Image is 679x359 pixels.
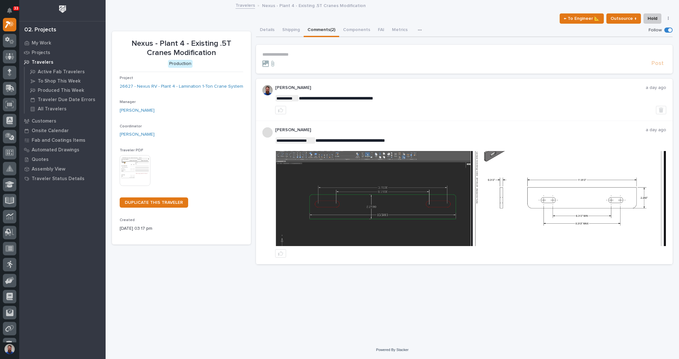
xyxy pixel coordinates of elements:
[57,3,68,15] img: Workspace Logo
[120,225,243,232] p: [DATE] 03:17 pm
[19,145,106,155] a: Automated Drawings
[19,48,106,57] a: Projects
[275,249,286,258] button: like this post
[38,106,67,112] p: All Travelers
[560,13,604,24] button: ← To Engineer 📐
[256,24,278,37] button: Details
[651,60,664,67] span: Post
[3,342,16,356] button: users-avatar
[646,127,666,133] p: a day ago
[25,67,106,76] a: Active Fab Travelers
[32,138,85,143] p: Fab and Coatings Items
[275,106,286,114] button: like this post
[32,60,53,65] p: Travelers
[19,57,106,67] a: Travelers
[32,166,65,172] p: Assembly View
[38,97,95,103] p: Traveler Due Date Errors
[649,28,662,33] p: Follow
[32,157,49,163] p: Quotes
[275,127,646,133] p: [PERSON_NAME]
[25,104,106,113] a: All Travelers
[643,13,661,24] button: Hold
[656,106,666,114] button: Delete post
[8,8,16,18] div: Notifications33
[374,24,388,37] button: FAI
[278,24,304,37] button: Shipping
[19,126,106,135] a: Onsite Calendar
[38,78,81,84] p: To Shop This Week
[19,155,106,164] a: Quotes
[120,83,243,90] a: 26627 - Nexus RV - Plant 4 - Lamination 1-Ton Crane System
[32,40,51,46] p: My Work
[19,38,106,48] a: My Work
[388,24,411,37] button: Metrics
[25,76,106,85] a: To Shop This Week
[19,135,106,145] a: Fab and Coatings Items
[25,95,106,104] a: Traveler Due Date Errors
[120,76,133,80] span: Project
[120,39,243,58] p: Nexus - Plant 4 - Existing .5T Cranes Modification
[120,197,188,208] a: DUPLICATE THIS TRAVELER
[120,107,155,114] a: [PERSON_NAME]
[120,218,135,222] span: Created
[236,1,255,9] a: Travelers
[14,6,18,11] p: 33
[125,200,183,205] span: DUPLICATE THIS TRAVELER
[38,69,85,75] p: Active Fab Travelers
[304,24,339,37] button: Comments (2)
[275,85,646,91] p: [PERSON_NAME]
[120,148,143,152] span: Traveler PDF
[19,116,106,126] a: Customers
[3,4,16,17] button: Notifications
[32,50,50,56] p: Projects
[564,15,600,22] span: ← To Engineer 📐
[376,348,408,352] a: Powered By Stacker
[120,124,142,128] span: Coordinator
[649,60,666,67] button: Post
[32,147,79,153] p: Automated Drawings
[168,60,193,68] div: Production
[606,13,641,24] button: Outsource ↑
[120,131,155,138] a: [PERSON_NAME]
[19,164,106,174] a: Assembly View
[648,15,657,22] span: Hold
[24,27,56,34] div: 02. Projects
[32,176,84,182] p: Traveler Status Details
[19,174,106,183] a: Traveler Status Details
[38,88,84,93] p: Produced This Week
[611,15,637,22] span: Outsource ↑
[32,118,56,124] p: Customers
[262,2,366,9] p: Nexus - Plant 4 - Existing .5T Cranes Modification
[646,85,666,91] p: a day ago
[25,86,106,95] a: Produced This Week
[262,85,273,95] img: 6hTokn1ETDGPf9BPokIQ
[120,100,136,104] span: Manager
[339,24,374,37] button: Components
[32,128,69,134] p: Onsite Calendar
